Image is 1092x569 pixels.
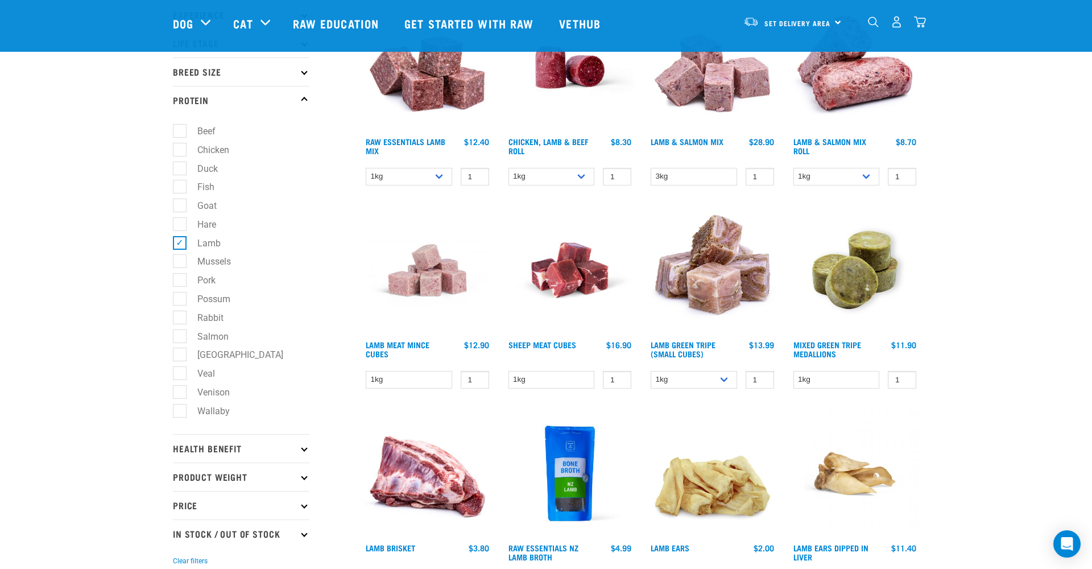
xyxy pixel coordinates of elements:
div: $11.90 [891,340,916,349]
a: Mixed Green Tripe Medallions [793,343,861,356]
img: 1240 Lamb Brisket Pieces 01 [363,409,492,538]
label: Pork [179,273,220,287]
div: $8.70 [896,137,916,146]
div: $12.90 [464,340,489,349]
span: Set Delivery Area [764,21,830,25]
a: Lamb Green Tripe (Small Cubes) [651,343,715,356]
a: Lamb Meat Mince Cubes [366,343,429,356]
a: Raw Education [282,1,393,46]
img: Sheep Meat [506,206,635,335]
img: Lamb Ear Dipped Liver [791,409,920,538]
div: $11.40 [891,543,916,552]
a: Raw Essentials NZ Lamb Broth [508,546,578,559]
img: user.png [891,16,903,28]
a: Chicken, Lamb & Beef Roll [508,139,588,152]
label: Veal [179,366,220,381]
input: 1 [603,371,631,389]
a: Lamb Ears [651,546,689,550]
label: Mussels [179,254,235,269]
img: 1029 Lamb Salmon Mix 01 [648,3,777,132]
label: [GEOGRAPHIC_DATA] [179,348,288,362]
img: 1133 Green Tripe Lamb Small Cubes 01 [648,206,777,335]
div: $28.90 [749,137,774,146]
button: Clear filters [173,556,208,566]
div: $3.80 [469,543,489,552]
a: Lamb & Salmon Mix Roll [793,139,866,152]
label: Venison [179,385,234,399]
div: $12.40 [464,137,489,146]
a: Lamb Ears Dipped in Liver [793,546,868,559]
div: Open Intercom Messenger [1053,530,1081,558]
a: Cat [233,15,253,32]
input: 1 [746,371,774,389]
label: Beef [179,124,220,138]
label: Chicken [179,143,234,157]
img: home-icon@2x.png [914,16,926,28]
p: Breed Size [173,57,309,86]
div: $16.90 [606,340,631,349]
div: $8.30 [611,137,631,146]
label: Rabbit [179,311,228,325]
input: 1 [888,168,916,185]
p: Protein [173,86,309,114]
label: Salmon [179,329,233,344]
a: Raw Essentials Lamb Mix [366,139,445,152]
div: $4.99 [611,543,631,552]
label: Lamb [179,236,225,250]
input: 1 [746,168,774,185]
a: Vethub [548,1,615,46]
img: 1261 Lamb Salmon Roll 01 [791,3,920,132]
label: Hare [179,217,221,232]
img: home-icon-1@2x.png [868,17,879,27]
div: $2.00 [754,543,774,552]
label: Wallaby [179,404,234,418]
input: 1 [461,371,489,389]
label: Fish [179,180,219,194]
img: ?1041 RE Lamb Mix 01 [363,3,492,132]
img: Pile Of Lamb Ears Treat For Pets [648,409,777,538]
p: Price [173,491,309,519]
label: Goat [179,199,221,213]
a: Lamb Brisket [366,546,415,550]
a: Dog [173,15,193,32]
img: Mixed Green Tripe [791,206,920,335]
img: Raw Essentials New Zealand Lamb Bone Broth For Cats & Dogs [506,409,635,538]
input: 1 [461,168,489,185]
a: Get started with Raw [393,1,548,46]
p: In Stock / Out Of Stock [173,519,309,548]
p: Product Weight [173,463,309,491]
img: van-moving.png [743,17,759,27]
p: Health Benefit [173,434,309,463]
a: Lamb & Salmon Mix [651,139,723,143]
input: 1 [888,371,916,389]
a: Sheep Meat Cubes [508,343,576,347]
img: Lamb Meat Mince [363,206,492,335]
label: Duck [179,162,222,176]
input: 1 [603,168,631,185]
img: Raw Essentials Chicken Lamb Beef Bulk Minced Raw Dog Food Roll Unwrapped [506,3,635,132]
div: $13.99 [749,340,774,349]
label: Possum [179,292,235,306]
